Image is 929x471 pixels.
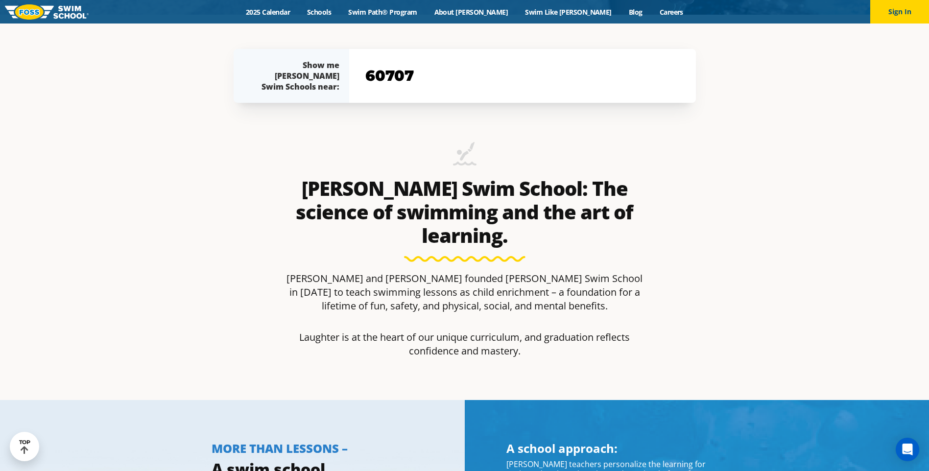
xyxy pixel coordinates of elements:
div: TOP [19,439,30,454]
a: 2025 Calendar [238,7,299,17]
a: About [PERSON_NAME] [426,7,517,17]
a: Careers [651,7,691,17]
a: Swim Path® Program [340,7,426,17]
img: icon-swimming-diving-2.png [453,142,476,172]
img: FOSS Swim School Logo [5,4,89,20]
div: Open Intercom Messenger [896,438,919,461]
a: Blog [620,7,651,17]
span: MORE THAN LESSONS – [212,440,348,456]
a: Swim Like [PERSON_NAME] [517,7,620,17]
span: A school approach: [506,440,618,456]
p: [PERSON_NAME] and [PERSON_NAME] founded [PERSON_NAME] Swim School in [DATE] to teach swimming les... [283,272,647,313]
div: Show me [PERSON_NAME] Swim Schools near: [253,60,339,92]
h2: [PERSON_NAME] Swim School: The science of swimming and the art of learning. [283,177,647,247]
a: Schools [299,7,340,17]
input: YOUR ZIP CODE [363,62,682,90]
p: Laughter is at the heart of our unique curriculum, and graduation reflects confidence and mastery. [283,330,647,358]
